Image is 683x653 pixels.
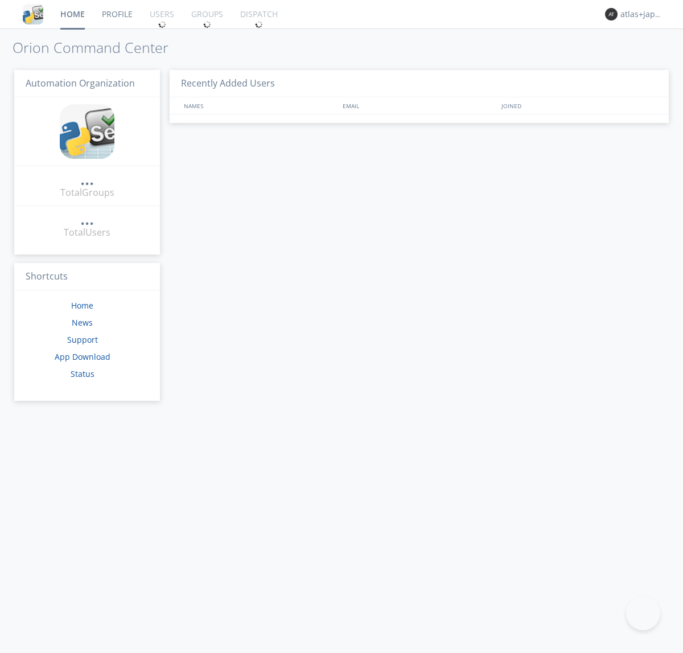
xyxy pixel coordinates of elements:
a: ... [80,173,94,186]
a: Status [71,368,94,379]
h3: Shortcuts [14,263,160,291]
div: EMAIL [340,97,499,114]
img: spin.svg [158,20,166,28]
div: ... [80,173,94,184]
img: 373638.png [605,8,618,20]
a: Support [67,334,98,345]
span: Automation Organization [26,77,135,89]
div: JOINED [499,97,658,114]
div: NAMES [181,97,337,114]
a: Home [71,300,93,311]
img: spin.svg [203,20,211,28]
div: atlas+japanese0001 [620,9,663,20]
a: ... [80,213,94,226]
img: cddb5a64eb264b2086981ab96f4c1ba7 [60,104,114,159]
img: spin.svg [255,20,263,28]
img: cddb5a64eb264b2086981ab96f4c1ba7 [23,4,43,24]
h3: Recently Added Users [170,70,669,98]
a: App Download [55,351,110,362]
div: Total Users [64,226,110,239]
div: Total Groups [60,186,114,199]
iframe: Toggle Customer Support [626,596,660,630]
div: ... [80,213,94,224]
a: News [72,317,93,328]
